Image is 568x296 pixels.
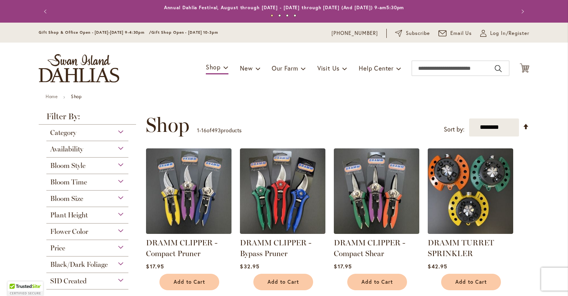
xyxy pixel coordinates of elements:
[253,274,313,290] button: Add to Cart
[39,54,119,82] a: store logo
[197,127,199,134] span: 1
[159,274,219,290] button: Add to Cart
[50,128,76,137] span: Category
[39,30,151,35] span: Gift Shop & Office Open - [DATE]-[DATE] 9-4:30pm /
[197,124,241,136] p: - of products
[50,145,83,153] span: Availability
[272,64,298,72] span: Our Farm
[240,238,311,258] a: DRAMM CLIPPER - Bypass Pruner
[286,14,289,17] button: 3 of 4
[39,4,54,19] button: Previous
[406,30,430,37] span: Subscribe
[174,279,205,285] span: Add to Cart
[480,30,529,37] a: Log In/Register
[428,263,447,270] span: $42.95
[455,279,487,285] span: Add to Cart
[450,30,472,37] span: Email Us
[271,14,273,17] button: 1 of 4
[240,64,253,72] span: New
[146,113,189,136] span: Shop
[50,194,83,203] span: Bloom Size
[334,263,351,270] span: $17.95
[50,211,88,219] span: Plant Height
[347,274,407,290] button: Add to Cart
[428,238,494,258] a: DRAMM TURRET SPRINKLER
[317,64,340,72] span: Visit Us
[334,228,419,235] a: DRAMM CLIPPER - Compact Shear
[201,127,207,134] span: 16
[359,64,394,72] span: Help Center
[428,228,513,235] a: DRAMM TURRET SPRINKLER
[146,228,231,235] a: DRAMM CLIPPER - Compact Pruner
[50,277,87,285] span: SID Created
[441,274,501,290] button: Add to Cart
[334,148,419,234] img: DRAMM CLIPPER - Compact Shear
[361,279,393,285] span: Add to Cart
[50,227,88,236] span: Flower Color
[206,63,221,71] span: Shop
[146,238,217,258] a: DRAMM CLIPPER - Compact Pruner
[50,178,87,186] span: Bloom Time
[8,281,43,296] div: TrustedSite Certified
[71,94,82,99] strong: Shop
[146,148,231,234] img: DRAMM CLIPPER - Compact Pruner
[268,279,299,285] span: Add to Cart
[50,244,65,252] span: Price
[514,4,529,19] button: Next
[50,260,108,269] span: Black/Dark Foliage
[39,112,136,125] strong: Filter By:
[240,228,325,235] a: DRAMM CLIPPER - Bypass Pruner
[240,263,259,270] span: $32.95
[146,263,164,270] span: $17.95
[332,30,378,37] a: [PHONE_NUMBER]
[151,30,218,35] span: Gift Shop Open - [DATE] 10-3pm
[278,14,281,17] button: 2 of 4
[438,30,472,37] a: Email Us
[490,30,529,37] span: Log In/Register
[164,5,404,10] a: Annual Dahlia Festival, August through [DATE] - [DATE] through [DATE] (And [DATE]) 9-am5:30pm
[212,127,221,134] span: 493
[294,14,296,17] button: 4 of 4
[240,148,325,234] img: DRAMM CLIPPER - Bypass Pruner
[444,122,465,136] label: Sort by:
[395,30,430,37] a: Subscribe
[50,161,85,170] span: Bloom Style
[428,148,513,234] img: DRAMM TURRET SPRINKLER
[46,94,57,99] a: Home
[334,238,405,258] a: DRAMM CLIPPER - Compact Shear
